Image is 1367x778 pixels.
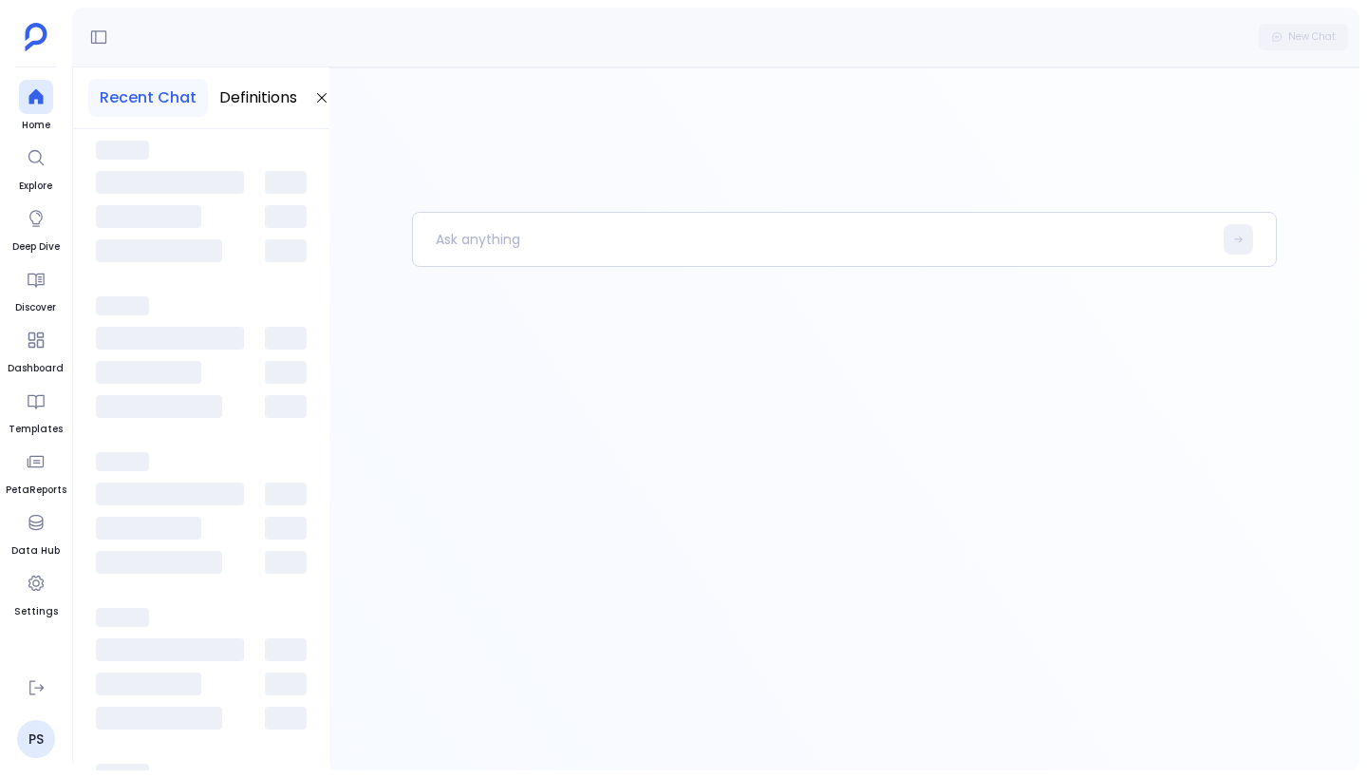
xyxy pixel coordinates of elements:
span: Settings [14,604,58,619]
a: Data Hub [11,505,60,559]
a: Home [19,80,53,133]
a: Explore [19,141,53,194]
span: Discover [15,300,56,315]
a: PS [17,720,55,758]
span: PetaReports [6,483,66,498]
button: Recent Chat [88,79,208,117]
span: Explore [19,179,53,194]
a: Deep Dive [12,201,60,255]
span: Templates [9,422,63,437]
a: Dashboard [8,323,64,376]
a: Templates [9,384,63,437]
span: Dashboard [8,361,64,376]
button: Definitions [208,79,309,117]
a: Discover [15,262,56,315]
span: Data Hub [11,543,60,559]
a: PetaReports [6,445,66,498]
a: Settings [14,566,58,619]
span: Deep Dive [12,239,60,255]
img: petavue logo [25,23,47,51]
span: Home [19,118,53,133]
